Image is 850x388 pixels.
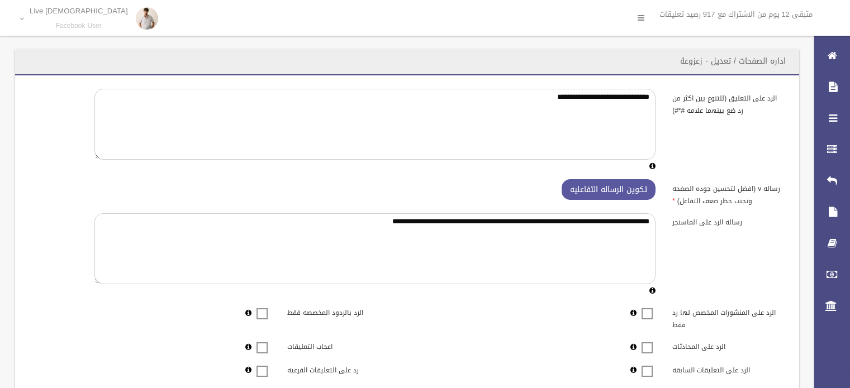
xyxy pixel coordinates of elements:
[664,89,792,117] label: الرد على التعليق (للتنوع بين اكثر من رد ضع بينهما علامه #*#)
[30,22,128,30] small: Facebook User
[664,304,792,332] label: الرد على المنشورات المخصص لها رد فقط
[664,338,792,353] label: الرد على المحادثات
[667,50,799,72] header: اداره الصفحات / تعديل - زعزوعة
[279,361,407,376] label: رد على التعليقات الفرعيه
[562,179,656,200] button: تكوين الرساله التفاعليه
[664,361,792,376] label: الرد على التعليقات السابقه
[279,338,407,353] label: اعجاب التعليقات
[279,304,407,319] label: الرد بالردود المخصصه فقط
[30,7,128,15] p: [DEMOGRAPHIC_DATA] Live
[664,213,792,229] label: رساله الرد على الماسنجر
[664,179,792,207] label: رساله v (افضل لتحسين جوده الصفحه وتجنب حظر ضعف التفاعل)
